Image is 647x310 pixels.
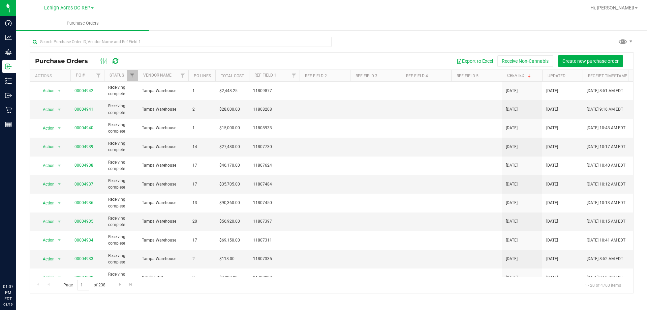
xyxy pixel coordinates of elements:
inline-svg: Dashboard [5,20,12,26]
span: Create new purchase order [562,58,619,64]
span: 11790098 [253,275,296,281]
a: Go to the next page [115,280,125,289]
span: Purchase Orders [58,20,108,26]
span: select [55,235,64,245]
span: 11808933 [253,125,296,131]
span: Action [37,273,55,282]
span: [DATE] [546,144,558,150]
span: 11807730 [253,144,296,150]
inline-svg: Analytics [5,34,12,41]
span: 11807311 [253,237,296,244]
span: select [55,142,64,151]
span: 11807484 [253,181,296,188]
a: Status [110,73,124,78]
input: 1 [77,280,89,290]
span: Tampa Warehouse [142,162,184,169]
div: Actions [35,74,68,78]
span: Action [37,86,55,95]
span: 13 [192,200,211,206]
a: Total Cost [221,74,244,78]
inline-svg: Inbound [5,63,12,70]
a: 00004935 [74,219,93,224]
span: [DATE] [506,125,518,131]
a: 00004939 [74,144,93,149]
span: Receiving complete [108,253,134,265]
span: Lehigh Acres DC REP [44,5,90,11]
span: Tampa Warehouse [142,144,184,150]
a: Updated [548,74,565,78]
span: Action [37,217,55,226]
button: Create new purchase order [558,55,623,67]
a: 00004937 [74,182,93,187]
span: Action [37,254,55,264]
span: Tampa Warehouse [142,256,184,262]
span: [DATE] [506,256,518,262]
span: Receiving complete [108,196,134,209]
span: 11807397 [253,218,296,225]
span: $56,920.00 [219,218,240,225]
span: Tampa Warehouse [142,181,184,188]
span: [DATE] [506,181,518,188]
span: 1 [192,88,211,94]
a: Filter [127,70,138,81]
span: select [55,86,64,95]
span: Tampa Warehouse [142,106,184,113]
button: Receive Non-Cannabis [497,55,553,67]
a: Ref Field 1 [254,73,276,78]
span: $46,170.00 [219,162,240,169]
span: [DATE] 10:12 AM EDT [587,181,625,188]
span: Action [37,105,55,114]
a: 00004936 [74,200,93,205]
span: $35,705.00 [219,181,240,188]
a: 00004940 [74,125,93,130]
span: 17 [192,237,211,244]
a: Ref Field 4 [406,74,428,78]
a: 00004932 [74,275,93,280]
span: $4,800.00 [219,275,238,281]
span: [DATE] 10:13 AM EDT [587,200,625,206]
a: Filter [177,70,188,81]
span: [DATE] [546,88,558,94]
a: PO # [76,73,85,78]
span: select [55,198,64,208]
a: Filter [93,70,104,81]
a: 00004941 [74,107,93,112]
span: 17 [192,181,211,188]
span: Receiving complete [108,159,134,172]
span: Action [37,198,55,208]
span: select [55,179,64,189]
span: 17 [192,162,211,169]
inline-svg: Inventory [5,78,12,84]
span: [DATE] 3:58 PM EDT [587,275,623,281]
span: 2 [192,106,211,113]
span: Tampa Warehouse [142,88,184,94]
a: Ref Field 3 [356,74,377,78]
span: Receiving complete [108,271,134,284]
a: Filter [288,70,300,81]
span: select [55,105,64,114]
p: 08/19 [3,302,13,307]
a: Receipt Timestamp [588,74,627,78]
span: select [55,254,64,264]
span: Receiving complete [108,178,134,191]
span: Page of 238 [58,280,111,290]
span: [DATE] 10:17 AM EDT [587,144,625,150]
span: 3 [192,275,211,281]
span: Action [37,142,55,151]
span: Receiving complete [108,140,134,153]
span: 11808208 [253,106,296,113]
a: PO Lines [194,74,211,78]
span: [DATE] [506,162,518,169]
span: $27,480.00 [219,144,240,150]
span: [DATE] [506,88,518,94]
span: [DATE] 10:40 AM EDT [587,162,625,169]
span: select [55,123,64,133]
span: [DATE] 8:51 AM EDT [587,88,623,94]
span: Tampa Warehouse [142,237,184,244]
span: Action [37,123,55,133]
iframe: Resource center [7,256,27,276]
span: $15,000.00 [219,125,240,131]
span: Receiving complete [108,122,134,135]
span: [DATE] 10:15 AM EDT [587,218,625,225]
span: [DATE] [546,256,558,262]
